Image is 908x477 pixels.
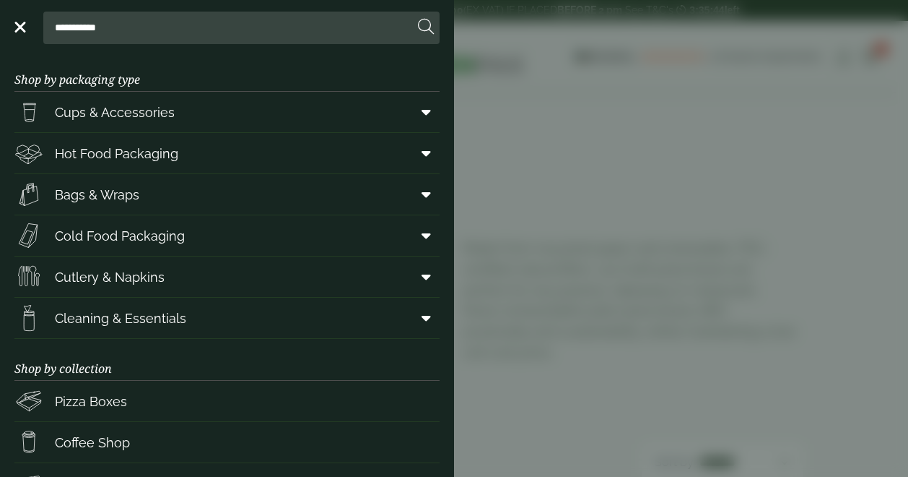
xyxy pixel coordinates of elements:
[55,185,139,205] span: Bags & Wraps
[55,433,130,452] span: Coffee Shop
[14,304,43,332] img: open-wipe.svg
[14,339,440,381] h3: Shop by collection
[14,387,43,416] img: Pizza_boxes.svg
[55,103,175,122] span: Cups & Accessories
[55,226,185,246] span: Cold Food Packaging
[14,221,43,250] img: Sandwich_box.svg
[14,50,440,92] h3: Shop by packaging type
[14,133,440,173] a: Hot Food Packaging
[14,180,43,209] img: Paper_carriers.svg
[14,422,440,463] a: Coffee Shop
[55,392,127,411] span: Pizza Boxes
[14,174,440,215] a: Bags & Wraps
[14,381,440,421] a: Pizza Boxes
[14,298,440,338] a: Cleaning & Essentials
[14,98,43,126] img: PintNhalf_cup.svg
[14,257,440,297] a: Cutlery & Napkins
[55,144,178,163] span: Hot Food Packaging
[55,267,165,287] span: Cutlery & Napkins
[14,215,440,256] a: Cold Food Packaging
[14,92,440,132] a: Cups & Accessories
[14,139,43,168] img: Deli_box.svg
[14,428,43,457] img: HotDrink_paperCup.svg
[55,309,186,328] span: Cleaning & Essentials
[14,262,43,291] img: Cutlery.svg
